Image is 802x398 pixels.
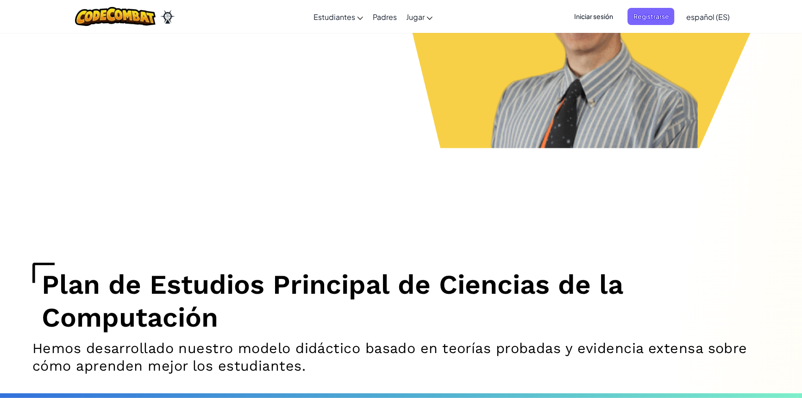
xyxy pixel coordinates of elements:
span: Estudiantes [313,12,355,22]
a: Padres [368,4,401,29]
p: Hemos desarrollado nuestro modelo didáctico basado en teorías probadas y evidencia extensa sobre ... [32,340,770,375]
img: Ozaria [160,10,175,24]
a: Estudiantes [308,4,368,29]
span: español (ES) [686,12,729,22]
a: español (ES) [681,4,734,29]
button: Registrarse [627,8,674,25]
a: Jugar [401,4,437,29]
button: Iniciar sesión [568,8,618,25]
img: CodeCombat logo [75,7,156,26]
span: Jugar [406,12,424,22]
h1: Plan de Estudios Principal de Ciencias de la Computación [32,263,770,340]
